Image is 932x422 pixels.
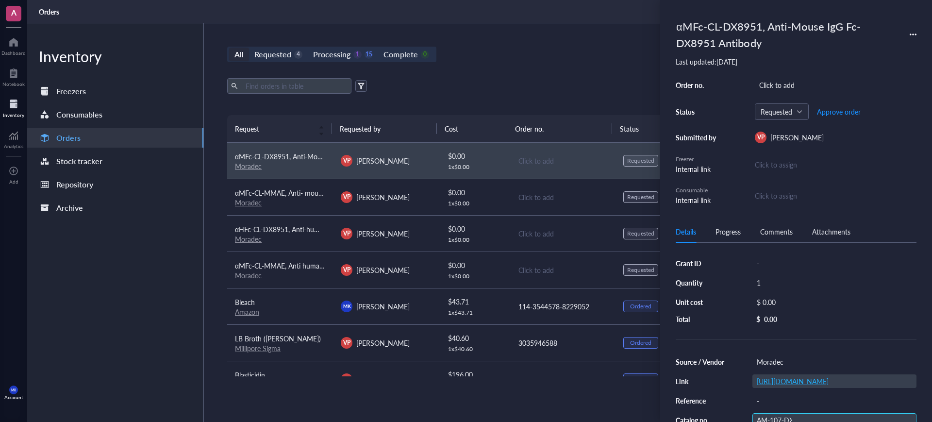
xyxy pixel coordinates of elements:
div: Freezers [56,84,86,98]
div: - [752,394,916,407]
input: Find orders in table [242,79,348,93]
div: $ 0.00 [448,223,502,234]
div: Account [4,394,23,400]
div: segmented control [227,47,436,62]
div: 3035946588 [518,338,608,348]
div: Archive [56,201,83,215]
div: 1 x $ 40.60 [448,345,502,353]
div: Inventory [3,112,24,118]
span: Request [235,123,313,134]
span: [PERSON_NAME] [356,302,410,311]
td: 3035946588 [510,324,616,361]
div: 1 x $ 0.00 [448,200,502,207]
div: Ordered [630,339,651,347]
div: Comments [760,226,793,237]
span: [PERSON_NAME] [356,192,410,202]
th: Order no. [507,115,612,142]
span: VP [343,375,350,384]
a: Moradec [235,270,262,280]
div: Click to add [518,228,608,239]
div: $ 0.00 [448,187,502,198]
span: Bleach [235,297,255,307]
td: Click to add [510,252,616,288]
div: Total [676,315,725,323]
div: 1 x $ 0.00 [448,272,502,280]
div: Progress [716,226,741,237]
td: 114-3544578-8229052 [510,288,616,324]
a: Amazon [235,307,259,317]
span: VP [343,156,350,165]
div: Click to add [755,78,916,92]
div: $ 43.71 [448,296,502,307]
div: Notebook [2,81,25,87]
div: 15 [365,51,373,59]
span: VP [343,266,350,274]
a: Repository [27,175,203,194]
span: VP [343,193,350,202]
td: Click to add [510,179,616,215]
a: Notebook [2,66,25,87]
div: Inventory [27,47,203,66]
div: $ 0.00 [752,295,913,309]
div: Click to assign [755,190,916,201]
td: Click to add [510,143,616,179]
span: A [11,6,17,18]
th: Requested by [332,115,437,142]
div: Internal link [676,195,719,205]
div: αMFc-CL-DX8951, Anti-Mouse IgG Fc-DX8951 Antibody [672,16,876,53]
a: Millipore Sigma [235,343,281,353]
span: [PERSON_NAME] [356,156,410,166]
a: Archive [27,198,203,218]
a: Orders [27,128,203,148]
span: Requested [761,107,801,116]
div: Click to add [518,192,608,203]
div: Processing [313,48,350,61]
div: Consumable [676,186,719,195]
span: αMFc-CL-DX8951, Anti-Mouse IgG Fc-DX8951 Antibody [235,152,406,161]
a: Freezers [27,82,203,101]
div: - [752,256,916,270]
div: Requested [627,266,654,274]
div: Click to add [518,155,608,166]
div: 1 [353,51,362,59]
div: Requested [627,157,654,165]
th: Status [612,115,682,142]
div: Click to add [518,265,608,275]
span: VP [343,229,350,238]
span: VP [757,133,765,142]
a: [URL][DOMAIN_NAME] [757,376,829,386]
div: Freezer [676,155,719,164]
div: $ 196.00 [448,369,502,380]
span: [PERSON_NAME] [770,133,824,142]
div: Click to assign [755,159,916,170]
div: Internal link [676,164,719,174]
td: Click to add [510,215,616,252]
span: [PERSON_NAME] [356,374,410,384]
th: Cost [437,115,507,142]
div: Orders [56,131,81,145]
span: Blasticidin [235,370,265,380]
a: Moradec [235,234,262,244]
div: Grant ID [676,259,725,268]
div: Requested [627,193,654,201]
a: Analytics [4,128,23,149]
span: αHFc-CL-DX8951, Anti-human IgG Fc-DX8951 Antibody [235,224,405,234]
div: Details [676,226,696,237]
span: LB Broth ([PERSON_NAME]) [235,334,321,343]
div: Ordered [630,375,651,383]
div: Add [9,179,18,185]
div: 0.00 [764,315,777,323]
span: αMFc-CL-MMAE, Anti human IgG Fc MMAE antibody [235,261,396,270]
span: αMFc-CL-MMAE, Anti- mouse IgG Fc MMAE antibody [235,188,397,198]
div: All [234,48,244,61]
div: Repository [56,178,93,191]
div: $ 40.60 [448,333,502,343]
div: Unit cost [676,298,725,306]
div: Complete [383,48,417,61]
span: MK [343,303,350,309]
div: Source / Vendor [676,357,725,366]
a: Stock tracker [27,152,203,171]
div: Ordered [630,303,651,310]
div: Reference [676,396,725,405]
span: [PERSON_NAME] [356,229,410,238]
